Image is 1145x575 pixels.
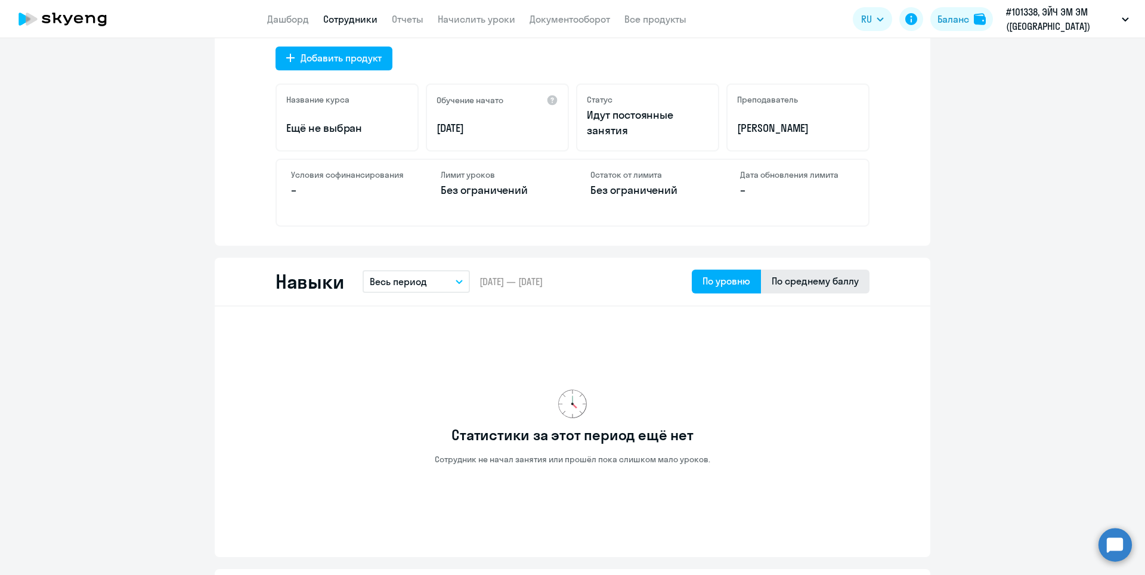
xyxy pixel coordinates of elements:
span: RU [861,12,872,26]
div: Баланс [937,12,969,26]
p: [PERSON_NAME] [737,120,859,136]
div: По уровню [703,274,750,288]
div: Добавить продукт [301,51,382,65]
button: #101338, ЭЙЧ ЭМ ЭМ ([GEOGRAPHIC_DATA]) [GEOGRAPHIC_DATA], ООО [1000,5,1135,33]
button: RU [853,7,892,31]
a: Начислить уроки [438,13,515,25]
a: Все продукты [624,13,686,25]
p: #101338, ЭЙЧ ЭМ ЭМ ([GEOGRAPHIC_DATA]) [GEOGRAPHIC_DATA], ООО [1006,5,1117,33]
h4: Остаток от лимита [590,169,704,180]
button: Добавить продукт [276,47,392,70]
p: Весь период [370,274,427,289]
a: Сотрудники [323,13,377,25]
p: [DATE] [437,120,558,136]
p: Ещё не выбран [286,120,408,136]
span: [DATE] — [DATE] [479,275,543,288]
h4: Лимит уроков [441,169,555,180]
h4: Дата обновления лимита [740,169,854,180]
p: – [740,183,854,198]
p: Без ограничений [590,183,704,198]
a: Дашборд [267,13,309,25]
p: Сотрудник не начал занятия или прошёл пока слишком мало уроков. [435,454,710,465]
p: – [291,183,405,198]
h2: Навыки [276,270,343,293]
h5: Название курса [286,94,349,105]
a: Отчеты [392,13,423,25]
h5: Обучение начато [437,95,503,106]
h3: Статистики за этот период ещё нет [451,425,693,444]
p: Без ограничений [441,183,555,198]
a: Документооборот [530,13,610,25]
button: Балансbalance [930,7,993,31]
p: Идут постоянные занятия [587,107,708,138]
h4: Условия софинансирования [291,169,405,180]
h5: Преподаватель [737,94,798,105]
button: Весь период [363,270,470,293]
h5: Статус [587,94,612,105]
img: no-data [558,389,587,418]
div: По среднему баллу [772,274,859,288]
img: balance [974,13,986,25]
